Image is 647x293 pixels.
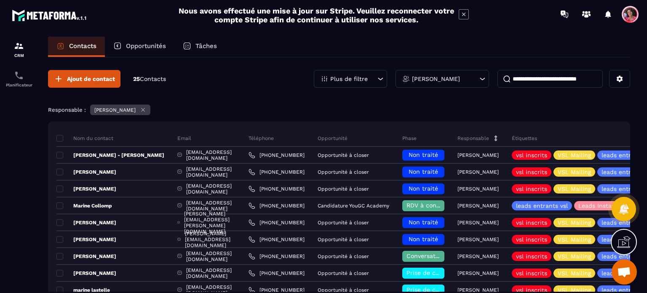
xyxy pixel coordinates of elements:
[330,76,368,82] p: Plus de filtre
[457,186,499,192] p: [PERSON_NAME]
[402,135,417,142] p: Phase
[457,169,499,175] p: [PERSON_NAME]
[318,253,369,259] p: Opportunité à closer
[318,203,389,209] p: Candidature YouGC Academy
[318,220,369,226] p: Opportunité à closer
[516,220,547,226] p: vsl inscrits
[516,203,568,209] p: leads entrants vsl
[516,270,547,276] p: vsl inscrits
[406,269,484,276] span: Prise de contact effectuée
[56,253,116,260] p: [PERSON_NAME]
[249,253,305,260] a: [PHONE_NUMBER]
[56,152,164,159] p: [PERSON_NAME] - [PERSON_NAME]
[409,219,438,226] span: Non traité
[56,135,113,142] p: Nom du contact
[409,236,438,242] span: Non traité
[318,152,369,158] p: Opportunité à closer
[512,135,537,142] p: Étiquettes
[558,220,591,226] p: VSL Mailing
[558,253,591,259] p: VSL Mailing
[126,42,166,50] p: Opportunités
[457,270,499,276] p: [PERSON_NAME]
[409,168,438,175] span: Non traité
[318,169,369,175] p: Opportunité à closer
[195,42,217,50] p: Tâches
[249,185,305,192] a: [PHONE_NUMBER]
[67,75,115,83] span: Ajout de contact
[409,151,438,158] span: Non traité
[56,202,112,209] p: Marine Collomp
[56,270,116,277] p: [PERSON_NAME]
[457,237,499,242] p: [PERSON_NAME]
[612,259,637,285] div: Ouvrir le chat
[2,64,36,94] a: schedulerschedulerPlanificateur
[558,270,591,276] p: VSL Mailing
[516,186,547,192] p: vsl inscrits
[406,253,472,259] span: Conversation en cours
[457,220,499,226] p: [PERSON_NAME]
[558,287,591,293] p: VSL Mailing
[56,219,116,226] p: [PERSON_NAME]
[406,202,461,209] span: RDV à confimer ❓
[457,152,499,158] p: [PERSON_NAME]
[558,152,591,158] p: VSL Mailing
[2,83,36,87] p: Planificateur
[14,41,24,51] img: formation
[140,75,166,82] span: Contacts
[14,70,24,81] img: scheduler
[48,37,105,57] a: Contacts
[249,169,305,175] a: [PHONE_NUMBER]
[516,253,547,259] p: vsl inscrits
[516,169,547,175] p: vsl inscrits
[249,219,305,226] a: [PHONE_NUMBER]
[318,135,348,142] p: Opportunité
[133,75,166,83] p: 25
[318,186,369,192] p: Opportunité à closer
[457,253,499,259] p: [PERSON_NAME]
[249,152,305,159] a: [PHONE_NUMBER]
[174,37,225,57] a: Tâches
[516,152,547,158] p: vsl inscrits
[516,237,547,242] p: vsl inscrits
[558,186,591,192] p: VSL Mailing
[94,107,136,113] p: [PERSON_NAME]
[457,135,489,142] p: Responsable
[558,169,591,175] p: VSL Mailing
[249,236,305,243] a: [PHONE_NUMBER]
[457,203,499,209] p: [PERSON_NAME]
[69,42,96,50] p: Contacts
[409,185,438,192] span: Non traité
[48,70,120,88] button: Ajout de contact
[516,287,547,293] p: vsl inscrits
[56,185,116,192] p: [PERSON_NAME]
[105,37,174,57] a: Opportunités
[2,53,36,58] p: CRM
[412,76,460,82] p: [PERSON_NAME]
[318,287,369,293] p: Opportunité à closer
[406,286,484,293] span: Prise de contact effectuée
[318,237,369,242] p: Opportunité à closer
[457,287,499,293] p: [PERSON_NAME]
[56,236,116,243] p: [PERSON_NAME]
[318,270,369,276] p: Opportunité à closer
[249,135,274,142] p: Téléphone
[249,270,305,277] a: [PHONE_NUMBER]
[178,6,455,24] h2: Nous avons effectué une mise à jour sur Stripe. Veuillez reconnecter votre compte Stripe afin de ...
[2,35,36,64] a: formationformationCRM
[578,203,626,209] p: Leads Instagram
[249,202,305,209] a: [PHONE_NUMBER]
[48,107,86,113] p: Responsable :
[56,169,116,175] p: [PERSON_NAME]
[558,237,591,242] p: VSL Mailing
[12,8,88,23] img: logo
[177,135,191,142] p: Email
